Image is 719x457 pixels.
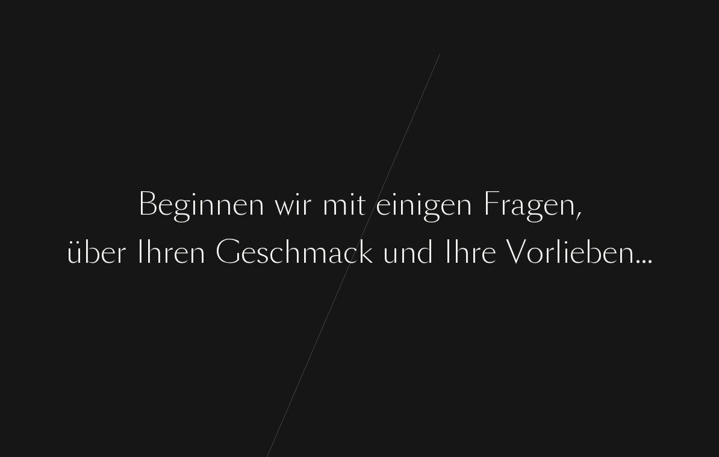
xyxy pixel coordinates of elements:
div: . [641,230,647,275]
div: e [376,182,391,227]
div: k [358,230,373,275]
div: u [382,230,399,275]
div: n [399,230,417,275]
div: l [555,230,562,275]
div: I [444,230,453,275]
div: c [269,230,284,275]
div: B [137,182,158,227]
div: n [398,182,416,227]
div: e [543,182,558,227]
div: e [481,230,496,275]
div: . [647,230,653,275]
div: i [349,182,356,227]
div: w [275,182,294,227]
div: o [526,230,544,275]
div: t [356,182,366,227]
div: n [455,182,473,227]
div: h [145,230,163,275]
div: r [116,230,126,275]
div: i [562,230,570,275]
div: F [482,182,500,227]
div: i [294,182,301,227]
div: e [101,230,116,275]
div: h [284,230,301,275]
div: n [188,230,206,275]
div: e [158,182,173,227]
div: V [506,230,526,275]
div: m [301,230,328,275]
div: i [416,182,423,227]
div: n [617,230,635,275]
div: n [247,182,265,227]
div: a [328,230,343,275]
div: h [453,230,470,275]
div: ü [66,230,83,275]
div: e [440,182,455,227]
div: s [256,230,269,275]
div: n [215,182,232,227]
div: e [173,230,188,275]
div: g [173,182,190,227]
div: e [232,182,247,227]
div: , [576,182,582,227]
div: r [500,182,511,227]
div: n [558,182,576,227]
div: b [83,230,101,275]
div: G [216,230,241,275]
div: m [322,182,349,227]
div: d [417,230,434,275]
div: r [470,230,481,275]
div: r [544,230,555,275]
div: g [526,182,543,227]
div: e [602,230,617,275]
div: c [343,230,358,275]
div: e [241,230,256,275]
div: . [635,230,641,275]
div: e [570,230,585,275]
div: a [511,182,526,227]
div: n [198,182,215,227]
div: r [163,230,173,275]
div: i [391,182,398,227]
div: b [585,230,602,275]
div: g [423,182,440,227]
div: i [190,182,198,227]
div: I [136,230,145,275]
div: r [301,182,312,227]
